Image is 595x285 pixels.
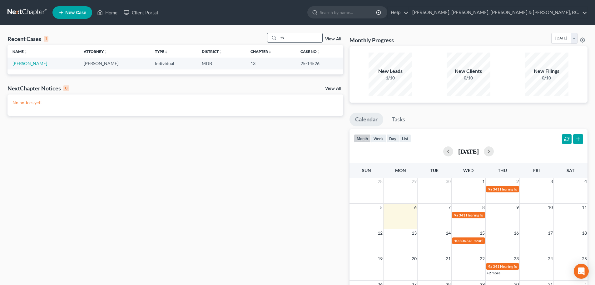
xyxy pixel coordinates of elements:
span: 4 [584,178,588,185]
span: 16 [513,229,519,237]
div: New Clients [447,68,490,75]
div: 1 [44,36,48,42]
div: 1/10 [369,75,412,81]
a: Districtunfold_more [202,49,222,54]
span: 23 [513,255,519,262]
span: 14 [445,229,451,237]
div: 0/10 [447,75,490,81]
span: Thu [498,168,507,173]
i: unfold_more [317,50,320,54]
a: [PERSON_NAME], [PERSON_NAME], [PERSON_NAME] & [PERSON_NAME], P.C. [409,7,587,18]
span: 17 [547,229,553,237]
div: New Leads [369,68,412,75]
span: 341 Hearing for [PERSON_NAME] [459,213,515,217]
span: 12 [377,229,383,237]
h3: Monthly Progress [350,36,394,44]
span: 5 [379,204,383,211]
span: 15 [479,229,485,237]
td: 13 [245,58,295,69]
i: unfold_more [164,50,168,54]
div: 0/10 [525,75,568,81]
a: Nameunfold_more [12,49,27,54]
td: 25-14526 [295,58,343,69]
td: [PERSON_NAME] [79,58,150,69]
span: 19 [377,255,383,262]
span: 22 [479,255,485,262]
a: View All [325,86,341,91]
span: Wed [463,168,474,173]
span: 21 [445,255,451,262]
i: unfold_more [268,50,272,54]
span: 9a [454,213,458,217]
span: 3 [550,178,553,185]
span: 341 Hearing for [PERSON_NAME]-El, [PERSON_NAME] [466,238,558,243]
a: Case Nounfold_more [300,49,320,54]
span: 11 [581,204,588,211]
button: week [371,134,386,143]
a: View All [325,37,341,41]
a: Calendar [350,113,383,126]
span: 25 [581,255,588,262]
span: 9a [488,264,492,269]
div: New Filings [525,68,568,75]
span: Sat [567,168,574,173]
div: 0 [63,85,69,91]
button: list [399,134,411,143]
span: 18 [581,229,588,237]
button: month [354,134,371,143]
i: unfold_more [104,50,107,54]
div: Open Intercom Messenger [574,264,589,279]
div: Recent Cases [7,35,48,43]
td: Individual [150,58,197,69]
button: day [386,134,399,143]
span: 10 [547,204,553,211]
a: Home [94,7,121,18]
span: 20 [411,255,417,262]
a: Help [388,7,409,18]
span: 341 Hearing for [PERSON_NAME] [493,264,549,269]
p: No notices yet! [12,99,338,106]
input: Search by name... [279,33,322,42]
a: Typeunfold_more [155,49,168,54]
div: NextChapter Notices [7,84,69,92]
span: 9a [488,187,492,191]
span: Fri [533,168,540,173]
span: Tue [430,168,439,173]
span: 13 [411,229,417,237]
span: 28 [377,178,383,185]
i: unfold_more [24,50,27,54]
a: Chapterunfold_more [250,49,272,54]
span: Mon [395,168,406,173]
span: 2 [516,178,519,185]
i: unfold_more [219,50,222,54]
td: MDB [197,58,245,69]
span: 24 [547,255,553,262]
a: Attorneyunfold_more [84,49,107,54]
span: 29 [411,178,417,185]
input: Search by name... [320,7,377,18]
h2: [DATE] [458,148,479,155]
span: 8 [482,204,485,211]
span: 9 [516,204,519,211]
span: 6 [414,204,417,211]
span: 341 Hearing for [PERSON_NAME] [PERSON_NAME] [493,187,579,191]
span: Sun [362,168,371,173]
span: 7 [448,204,451,211]
a: Client Portal [121,7,161,18]
span: 1 [482,178,485,185]
a: [PERSON_NAME] [12,61,47,66]
span: 10:30a [454,238,466,243]
a: +2 more [487,271,500,275]
a: Tasks [386,113,411,126]
span: New Case [65,10,86,15]
span: 30 [445,178,451,185]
